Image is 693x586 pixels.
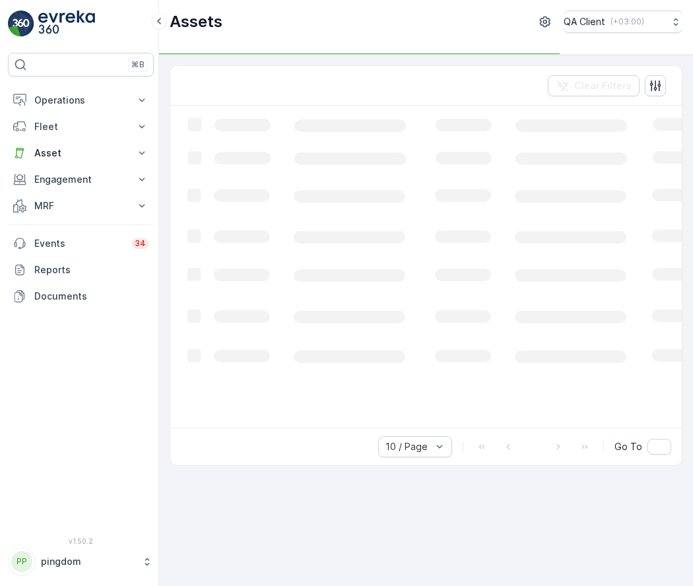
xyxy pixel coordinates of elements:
[8,283,154,309] a: Documents
[548,75,640,96] button: Clear Filters
[11,551,32,572] div: PP
[8,11,34,37] img: logo
[41,555,135,568] p: pingdom
[564,11,682,33] button: QA Client(+03:00)
[8,257,154,283] a: Reports
[8,230,154,257] a: Events34
[34,263,148,277] p: Reports
[8,193,154,219] button: MRF
[8,166,154,193] button: Engagement
[34,146,127,160] p: Asset
[8,140,154,166] button: Asset
[8,548,154,575] button: PPpingdom
[34,199,127,212] p: MRF
[34,173,127,186] p: Engagement
[131,59,145,70] p: ⌘B
[135,238,146,249] p: 34
[564,15,605,28] p: QA Client
[34,237,124,250] p: Events
[34,94,127,107] p: Operations
[574,79,632,92] p: Clear Filters
[8,87,154,114] button: Operations
[34,290,148,303] p: Documents
[8,537,154,545] span: v 1.50.2
[170,11,222,32] p: Assets
[614,440,642,453] span: Go To
[34,120,127,133] p: Fleet
[38,11,95,37] img: logo_light-DOdMpM7g.png
[610,16,644,27] p: ( +03:00 )
[8,114,154,140] button: Fleet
